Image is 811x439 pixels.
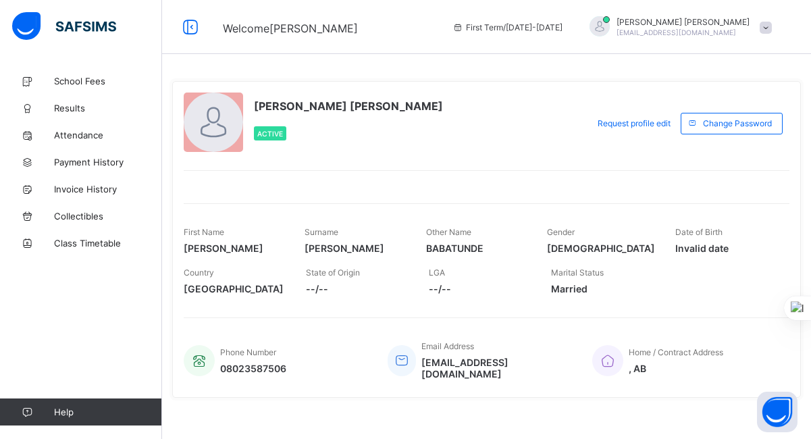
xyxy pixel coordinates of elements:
span: Date of Birth [675,227,723,237]
span: School Fees [54,76,162,86]
span: Attendance [54,130,162,140]
span: [PERSON_NAME] [PERSON_NAME] [254,99,443,113]
span: Home / Contract Address [629,347,723,357]
span: BABATUNDE [426,242,527,254]
span: Active [257,130,283,138]
span: Request profile edit [598,118,671,128]
span: [PERSON_NAME] [184,242,284,254]
span: Gender [547,227,575,237]
span: Married [551,283,653,294]
span: Change Password [703,118,772,128]
span: [DEMOGRAPHIC_DATA] [547,242,655,254]
span: , AB [629,363,723,374]
span: Country [184,267,214,278]
span: Marital Status [551,267,604,278]
span: First Name [184,227,224,237]
span: [EMAIL_ADDRESS][DOMAIN_NAME] [421,357,572,380]
span: session/term information [452,22,563,32]
span: Invalid date [675,242,776,254]
span: Welcome [PERSON_NAME] [223,22,358,35]
span: [EMAIL_ADDRESS][DOMAIN_NAME] [617,28,736,36]
span: LGA [429,267,445,278]
span: Collectibles [54,211,162,222]
span: --/-- [306,283,408,294]
span: Invoice History [54,184,162,195]
span: 08023587506 [220,363,286,374]
span: State of Origin [306,267,360,278]
span: Class Timetable [54,238,162,249]
span: --/-- [429,283,531,294]
img: safsims [12,12,116,41]
span: Phone Number [220,347,276,357]
span: [PERSON_NAME] [305,242,405,254]
span: Email Address [421,341,474,351]
span: Surname [305,227,338,237]
span: [PERSON_NAME] [PERSON_NAME] [617,17,750,27]
button: Open asap [757,392,797,432]
span: Payment History [54,157,162,167]
span: Results [54,103,162,113]
span: Help [54,407,161,417]
div: VAUGHANOLUFEMI [576,16,779,38]
span: [GEOGRAPHIC_DATA] [184,283,286,294]
span: Other Name [426,227,471,237]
